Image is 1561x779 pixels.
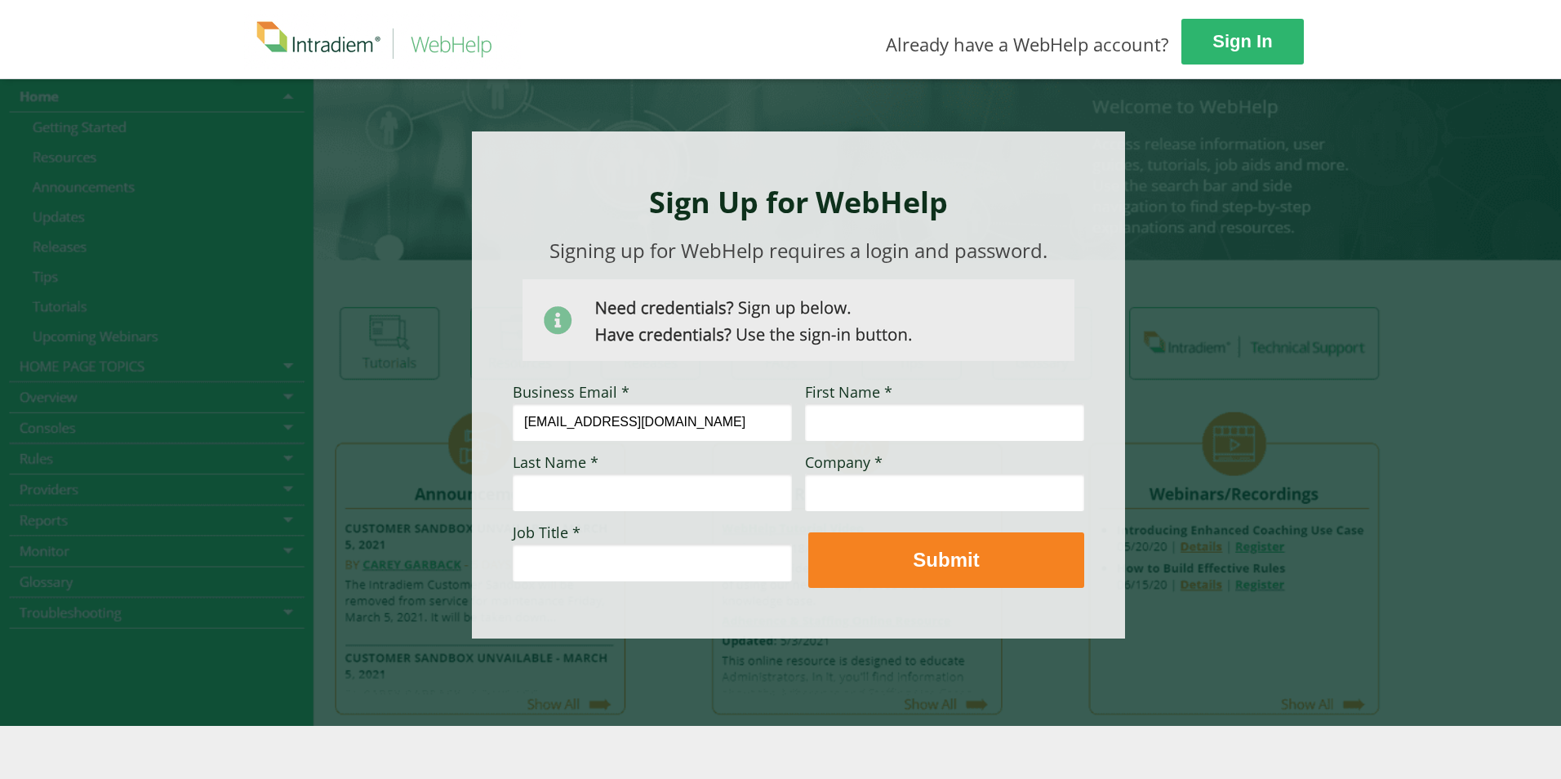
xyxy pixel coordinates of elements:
[805,382,892,402] span: First Name *
[513,382,629,402] span: Business Email *
[513,523,580,542] span: Job Title *
[808,532,1084,588] button: Submit
[549,237,1047,264] span: Signing up for WebHelp requires a login and password.
[886,32,1169,56] span: Already have a WebHelp account?
[1212,31,1272,51] strong: Sign In
[913,549,979,571] strong: Submit
[523,279,1074,361] img: Need Credentials? Sign up below. Have Credentials? Use the sign-in button.
[1181,19,1304,65] a: Sign In
[805,452,883,472] span: Company *
[649,182,948,222] strong: Sign Up for WebHelp
[513,452,598,472] span: Last Name *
